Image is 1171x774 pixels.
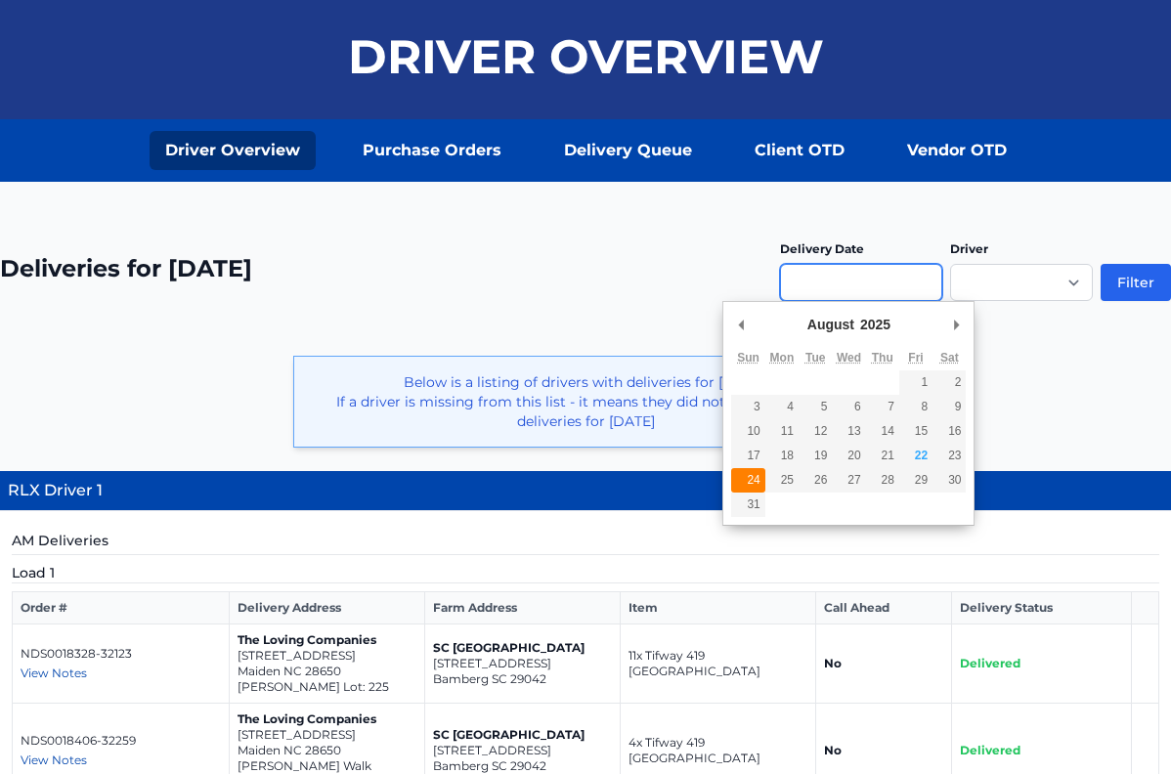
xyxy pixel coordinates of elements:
button: 14 [866,419,899,444]
button: 17 [731,444,764,468]
p: [PERSON_NAME] Lot: 225 [238,679,416,695]
abbr: Thursday [872,351,893,365]
button: 18 [765,444,799,468]
label: Driver [950,241,988,256]
p: The Loving Companies [238,711,416,727]
p: [STREET_ADDRESS] [238,727,416,743]
abbr: Friday [908,351,923,365]
th: Order # [13,592,230,624]
button: Previous Month [731,310,751,339]
p: [STREET_ADDRESS] [238,648,416,664]
input: Use the arrow keys to pick a date [780,264,942,301]
button: 5 [799,395,832,419]
button: 4 [765,395,799,419]
a: Purchase Orders [347,131,517,170]
abbr: Tuesday [805,351,825,365]
th: Farm Address [425,592,621,624]
button: 30 [932,468,966,493]
button: 23 [932,444,966,468]
a: Driver Overview [150,131,316,170]
span: Delivered [960,743,1020,757]
button: 21 [866,444,899,468]
label: Delivery Date [780,241,864,256]
button: 22 [899,444,932,468]
span: View Notes [21,752,87,767]
h5: Load 1 [12,563,1159,583]
button: 31 [731,493,764,517]
th: Delivery Address [230,592,425,624]
button: 3 [731,395,764,419]
button: 6 [832,395,865,419]
button: 20 [832,444,865,468]
abbr: Saturday [940,351,959,365]
a: Vendor OTD [891,131,1022,170]
abbr: Wednesday [837,351,861,365]
p: The Loving Companies [238,632,416,648]
strong: No [824,656,842,670]
button: Filter [1101,264,1171,301]
button: 25 [765,468,799,493]
p: NDS0018406-32259 [21,733,221,749]
span: Delivered [960,656,1020,670]
h5: AM Deliveries [12,531,1159,555]
button: 19 [799,444,832,468]
button: 16 [932,419,966,444]
th: Item [621,592,816,624]
p: Below is a listing of drivers with deliveries for [DATE]. If a driver is missing from this list -... [310,372,862,431]
p: Bamberg SC 29042 [433,758,612,774]
span: View Notes [21,666,87,680]
button: 15 [899,419,932,444]
a: Client OTD [739,131,860,170]
button: Next Month [946,310,966,339]
button: 27 [832,468,865,493]
div: August [804,310,857,339]
button: 13 [832,419,865,444]
button: 9 [932,395,966,419]
button: 29 [899,468,932,493]
p: [STREET_ADDRESS] [433,656,612,671]
strong: No [824,743,842,757]
p: Maiden NC 28650 [238,743,416,758]
th: Delivery Status [951,592,1131,624]
p: SC [GEOGRAPHIC_DATA] [433,640,612,656]
button: 24 [731,468,764,493]
button: 2 [932,370,966,395]
button: 28 [866,468,899,493]
button: 1 [899,370,932,395]
button: 11 [765,419,799,444]
button: 7 [866,395,899,419]
th: Call Ahead [816,592,951,624]
button: 26 [799,468,832,493]
p: Bamberg SC 29042 [433,671,612,687]
p: Maiden NC 28650 [238,664,416,679]
p: NDS0018328-32123 [21,646,221,662]
div: 2025 [857,310,893,339]
button: 12 [799,419,832,444]
p: [STREET_ADDRESS] [433,743,612,758]
h1: Driver Overview [348,33,824,80]
button: 8 [899,395,932,419]
td: 11x Tifway 419 [GEOGRAPHIC_DATA] [621,624,816,704]
a: Delivery Queue [548,131,708,170]
p: SC [GEOGRAPHIC_DATA] [433,727,612,743]
abbr: Sunday [737,351,759,365]
abbr: Monday [770,351,795,365]
button: 10 [731,419,764,444]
